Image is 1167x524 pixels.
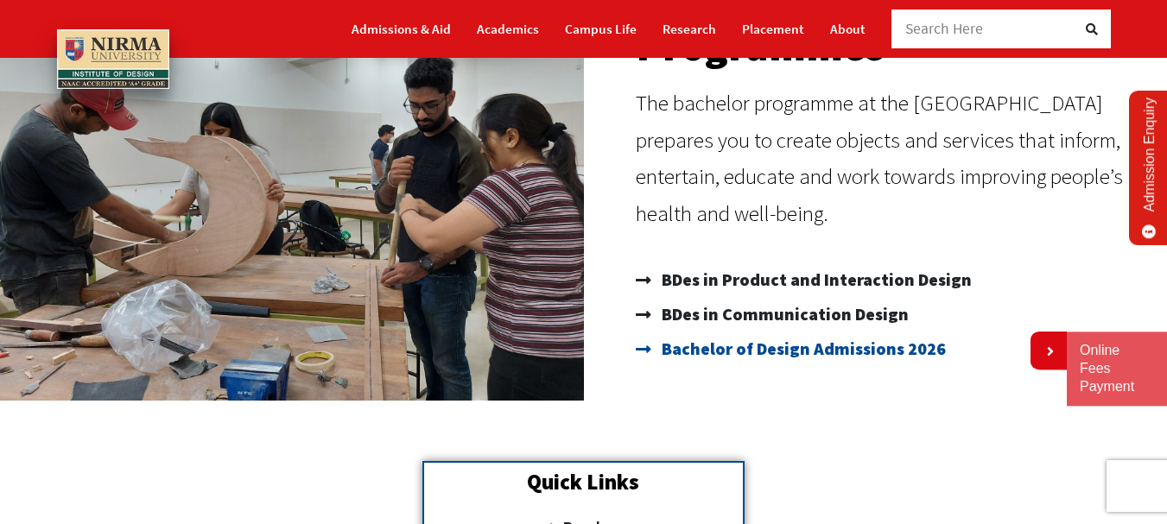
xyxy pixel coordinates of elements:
[352,14,451,44] a: Admissions & Aid
[636,262,1151,297] a: BDes in Product and Interaction Design
[636,85,1151,231] p: The bachelor programme at the [GEOGRAPHIC_DATA] prepares you to create objects and services that ...
[657,297,909,331] span: BDes in Communication Design
[1080,342,1154,395] a: Online Fees Payment
[742,14,804,44] a: Placement
[565,14,637,44] a: Campus Life
[433,471,734,493] h2: Quick Links
[57,29,169,89] img: main_logo
[830,14,866,44] a: About
[657,262,972,297] span: BDes in Product and Interaction Design
[477,14,539,44] a: Academics
[663,14,716,44] a: Research
[636,297,1151,331] a: BDes in Communication Design
[636,331,1151,366] a: Bachelor of Design Admissions 2026
[657,331,946,366] span: Bachelor of Design Admissions 2026
[905,19,984,38] span: Search Here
